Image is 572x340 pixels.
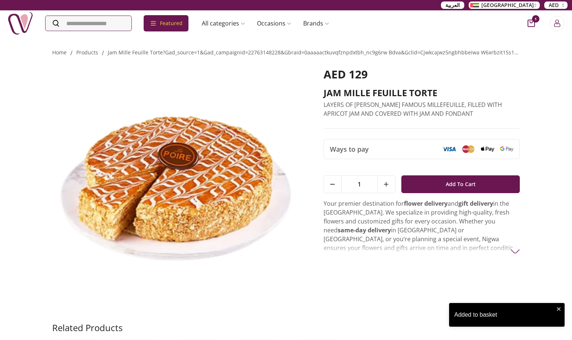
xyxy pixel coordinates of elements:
img: Google Pay [500,147,514,152]
h2: Related Products [52,322,123,334]
a: products [76,49,98,56]
img: arrow [511,247,520,256]
span: 1 [532,15,539,23]
img: JAM MILLE FEUILLE TORTE [52,68,303,305]
button: AED [544,1,568,9]
strong: gift delivery [458,199,493,208]
span: Ways to pay [330,144,369,154]
a: Occasions [251,16,297,31]
button: close [556,306,562,312]
a: Home [52,49,67,56]
strong: flower delivery [404,199,448,208]
span: العربية [445,1,460,9]
a: Brands [297,16,335,31]
img: Arabic_dztd3n.png [470,3,479,7]
button: Add To Cart [401,175,520,193]
img: Apple Pay [481,147,494,152]
span: Add To Cart [446,178,476,191]
span: AED [549,1,559,9]
button: Login [550,16,565,31]
input: Search [46,16,131,31]
p: LAYERS OF [PERSON_NAME] FAMOUS MILLEFEUILLE, FILLED WITH APRICOT JAM AND COVERED WITH JAM AND FON... [324,100,520,118]
img: Mastercard [462,145,475,153]
img: Nigwa-uae-gifts [7,10,33,36]
span: [GEOGRAPHIC_DATA] [481,1,534,9]
strong: same-day delivery [338,226,391,234]
div: Added to basket [454,310,554,319]
li: / [102,48,104,57]
p: Your premier destination for and in the [GEOGRAPHIC_DATA]. We specialize in providing high-qualit... [324,199,520,297]
a: All categories [196,16,251,31]
span: 1 [342,176,377,193]
div: Featured [144,15,188,31]
h2: JAM MILLE FEUILLE TORTE [324,87,520,99]
button: cart-button [528,20,535,27]
img: Visa [442,147,456,152]
li: / [70,48,73,57]
button: [GEOGRAPHIC_DATA] [469,1,540,9]
span: AED 129 [324,67,368,82]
